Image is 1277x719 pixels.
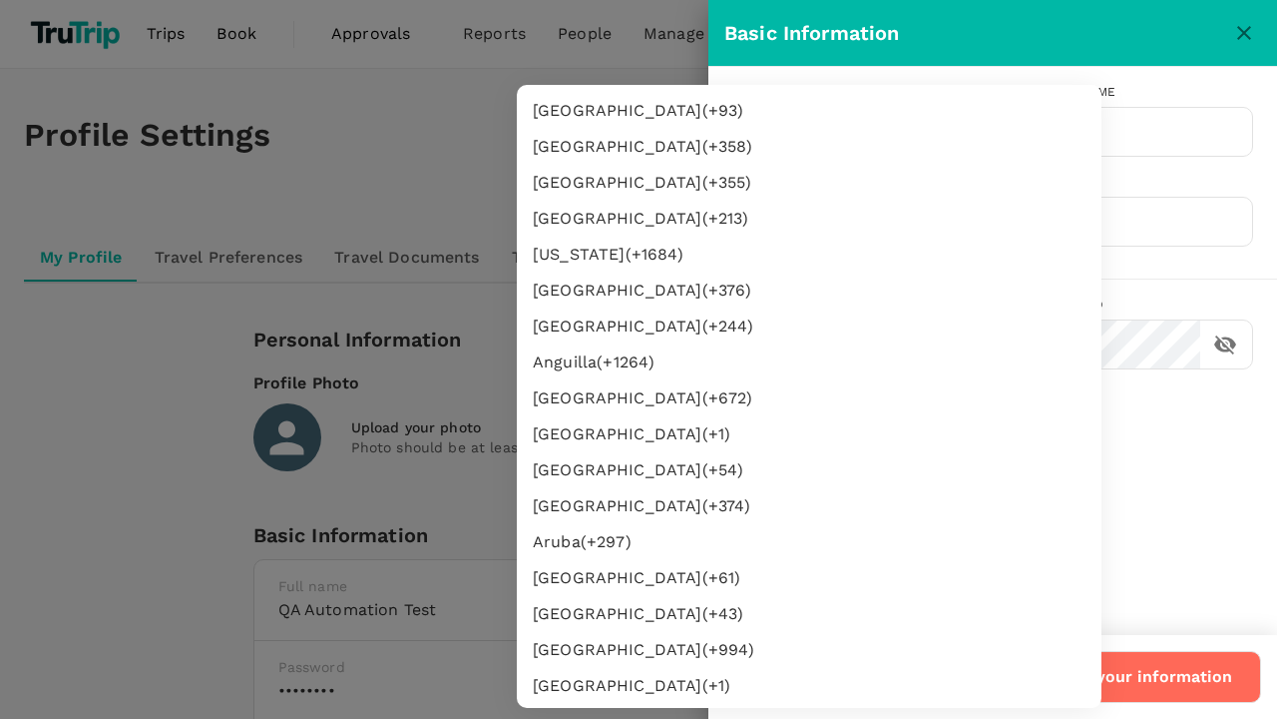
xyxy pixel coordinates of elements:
li: [GEOGRAPHIC_DATA] (+ 1 ) [517,668,1101,704]
li: [GEOGRAPHIC_DATA] (+ 376 ) [517,273,1101,309]
li: [GEOGRAPHIC_DATA] (+ 672 ) [517,380,1101,416]
li: [GEOGRAPHIC_DATA] (+ 43 ) [517,596,1101,632]
li: [GEOGRAPHIC_DATA] (+ 54 ) [517,452,1101,488]
li: [GEOGRAPHIC_DATA] (+ 358 ) [517,129,1101,165]
li: [GEOGRAPHIC_DATA] (+ 1 ) [517,416,1101,452]
li: [GEOGRAPHIC_DATA] (+ 994 ) [517,632,1101,668]
li: [GEOGRAPHIC_DATA] (+ 355 ) [517,165,1101,201]
li: Aruba (+ 297 ) [517,524,1101,560]
li: [US_STATE] (+ 1684 ) [517,237,1101,273]
li: [GEOGRAPHIC_DATA] (+ 61 ) [517,560,1101,596]
li: [GEOGRAPHIC_DATA] (+ 244 ) [517,309,1101,345]
li: [GEOGRAPHIC_DATA] (+ 93 ) [517,93,1101,129]
li: [GEOGRAPHIC_DATA] (+ 374 ) [517,488,1101,524]
li: [GEOGRAPHIC_DATA] (+ 213 ) [517,201,1101,237]
li: Anguilla (+ 1264 ) [517,345,1101,380]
